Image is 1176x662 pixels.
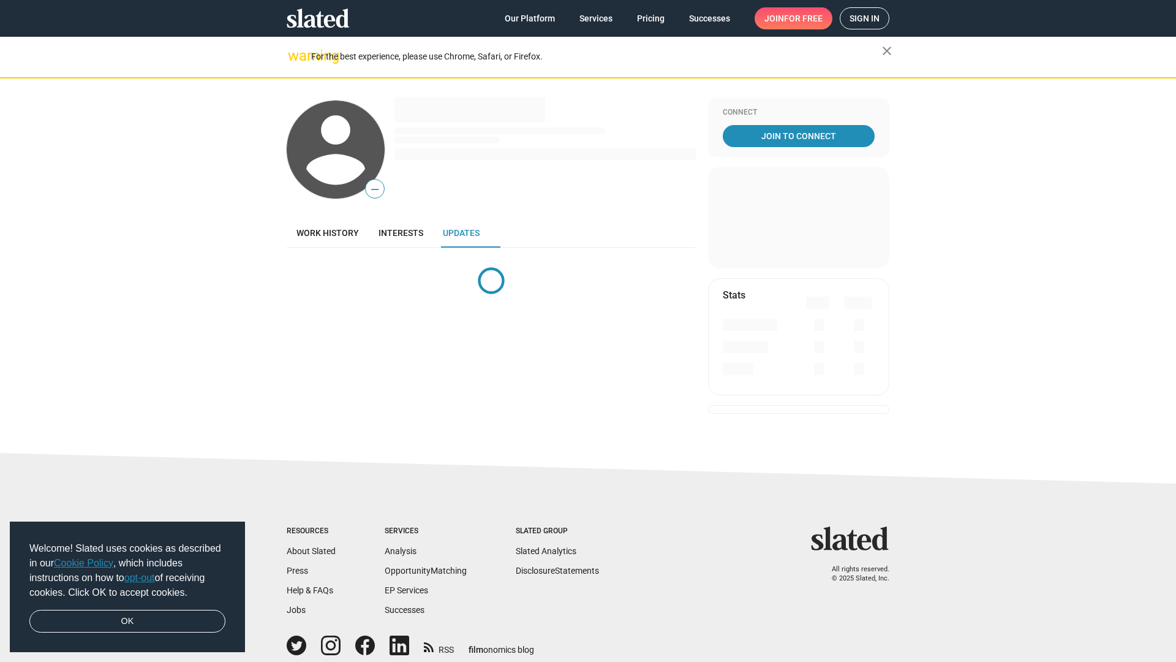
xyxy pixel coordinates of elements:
span: for free [784,7,823,29]
a: OpportunityMatching [385,566,467,576]
a: Updates [433,218,489,248]
span: Join [764,7,823,29]
div: Connect [723,108,875,118]
span: Join To Connect [725,125,872,147]
mat-icon: warning [288,48,303,63]
span: Services [579,7,612,29]
a: opt-out [124,573,155,583]
a: Services [570,7,622,29]
a: Press [287,566,308,576]
a: About Slated [287,546,336,556]
mat-card-title: Stats [723,289,745,302]
a: Sign in [840,7,889,29]
span: film [469,645,483,655]
div: Resources [287,527,336,536]
a: RSS [424,637,454,656]
a: Analysis [385,546,417,556]
div: For the best experience, please use Chrome, Safari, or Firefox. [311,48,882,65]
span: Welcome! Slated uses cookies as described in our , which includes instructions on how to of recei... [29,541,225,600]
div: Services [385,527,467,536]
a: Help & FAQs [287,585,333,595]
a: dismiss cookie message [29,610,225,633]
p: All rights reserved. © 2025 Slated, Inc. [819,565,889,583]
a: Pricing [627,7,674,29]
a: EP Services [385,585,428,595]
a: Cookie Policy [54,558,113,568]
span: — [366,181,384,197]
a: filmonomics blog [469,634,534,656]
a: Join To Connect [723,125,875,147]
a: Jobs [287,605,306,615]
span: Updates [443,228,480,238]
span: Sign in [850,8,880,29]
div: cookieconsent [10,522,245,653]
span: Successes [689,7,730,29]
a: Work history [287,218,369,248]
span: Our Platform [505,7,555,29]
a: Interests [369,218,433,248]
a: Successes [679,7,740,29]
a: DisclosureStatements [516,566,599,576]
span: Work history [296,228,359,238]
a: Successes [385,605,424,615]
mat-icon: close [880,44,894,58]
a: Joinfor free [755,7,832,29]
a: Our Platform [495,7,565,29]
div: Slated Group [516,527,599,536]
a: Slated Analytics [516,546,576,556]
span: Interests [379,228,423,238]
span: Pricing [637,7,665,29]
